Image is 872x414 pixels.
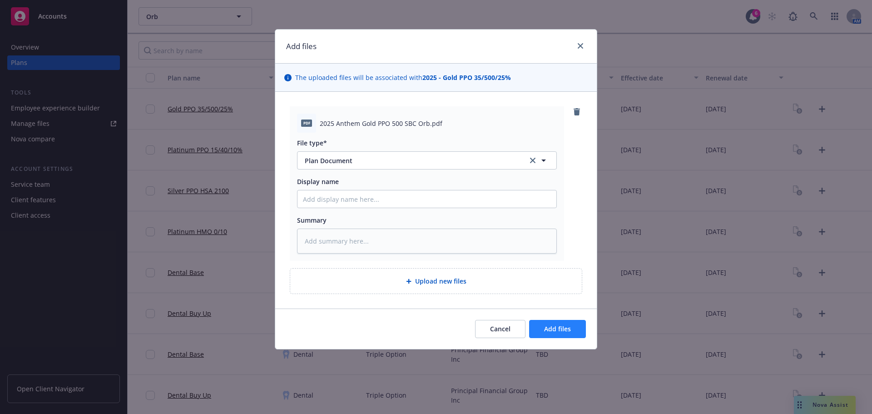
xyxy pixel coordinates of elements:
span: Cancel [490,324,510,333]
a: close [575,40,586,51]
button: Cancel [475,320,525,338]
strong: 2025 - Gold PPO 35/500/25% [422,73,511,82]
span: The uploaded files will be associated with [295,73,511,82]
span: pdf [301,120,312,126]
span: Upload new files [415,276,466,286]
a: remove [571,106,582,117]
input: Add display name here... [297,190,556,208]
h1: Add files [286,40,317,52]
span: File type* [297,139,327,147]
span: Summary [297,216,327,224]
span: 2025 Anthem Gold PPO 500 SBC Orb.pdf [320,119,442,128]
span: Add files [544,324,571,333]
a: clear selection [527,155,538,166]
div: Upload new files [290,268,582,294]
span: Plan Document [305,156,515,165]
button: Add files [529,320,586,338]
button: Plan Documentclear selection [297,151,557,170]
span: Display name [297,177,339,186]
